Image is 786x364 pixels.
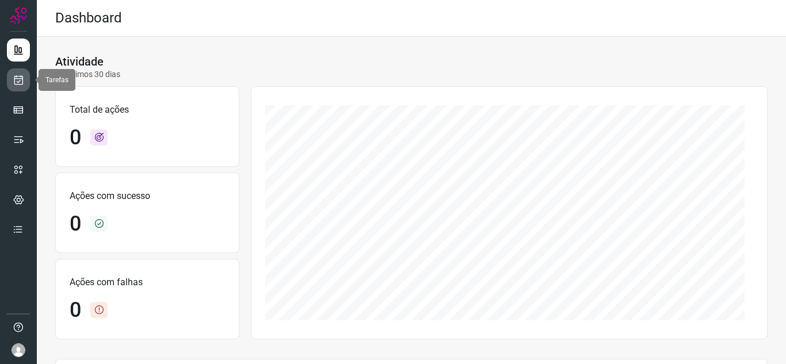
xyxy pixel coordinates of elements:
[70,189,225,203] p: Ações com sucesso
[70,103,225,117] p: Total de ações
[55,10,122,26] h2: Dashboard
[45,76,68,84] span: Tarefas
[70,212,81,236] h1: 0
[55,68,120,81] p: Últimos 30 dias
[55,55,104,68] h3: Atividade
[70,275,225,289] p: Ações com falhas
[12,343,25,357] img: avatar-user-boy.jpg
[70,298,81,323] h1: 0
[10,7,27,24] img: Logo
[70,125,81,150] h1: 0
